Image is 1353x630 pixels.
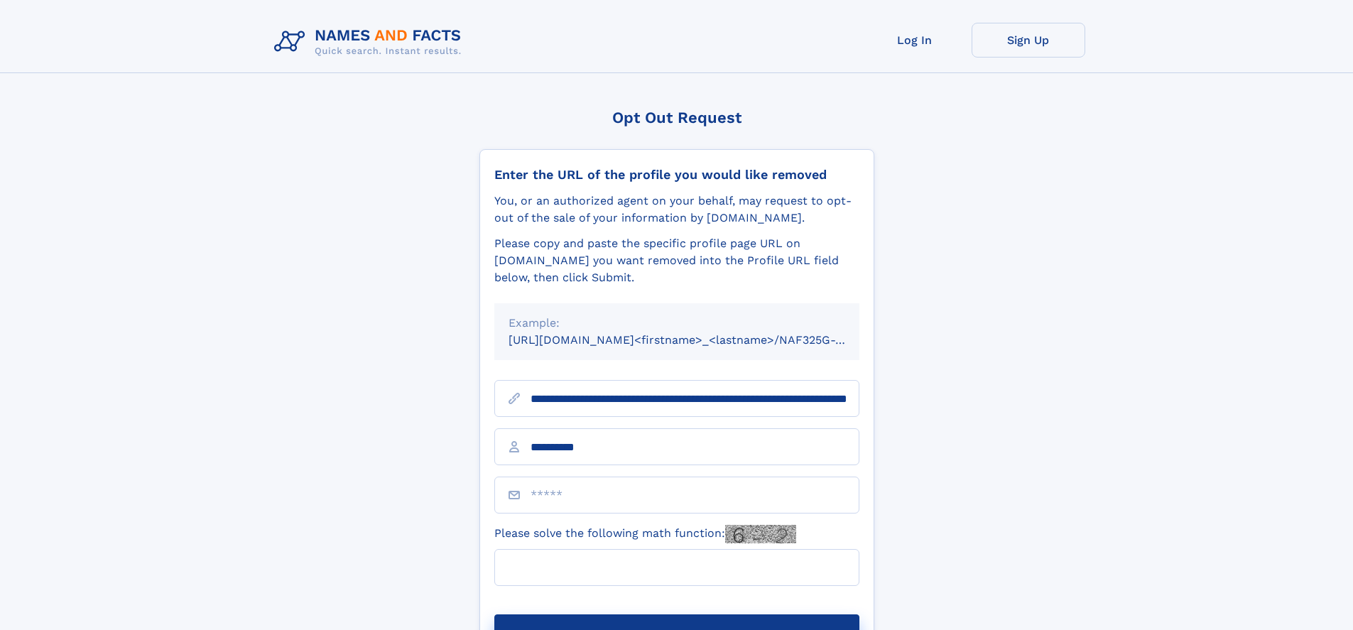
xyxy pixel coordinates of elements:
img: Logo Names and Facts [268,23,473,61]
small: [URL][DOMAIN_NAME]<firstname>_<lastname>/NAF325G-xxxxxxxx [509,333,886,347]
div: Example: [509,315,845,332]
div: You, or an authorized agent on your behalf, may request to opt-out of the sale of your informatio... [494,192,859,227]
label: Please solve the following math function: [494,525,796,543]
div: Opt Out Request [479,109,874,126]
div: Please copy and paste the specific profile page URL on [DOMAIN_NAME] you want removed into the Pr... [494,235,859,286]
div: Enter the URL of the profile you would like removed [494,167,859,183]
a: Sign Up [972,23,1085,58]
a: Log In [858,23,972,58]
